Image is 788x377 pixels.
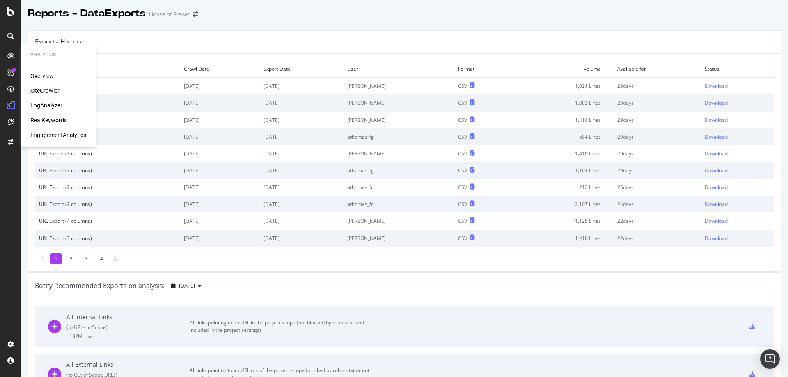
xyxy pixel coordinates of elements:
a: Download [705,167,770,174]
td: [DATE] [259,78,343,95]
div: csv-export [749,324,755,329]
div: Download [705,217,728,224]
div: Download [705,150,728,157]
td: 212 Lines [513,179,613,196]
td: 1,410 Lines [513,112,613,128]
td: [DATE] [180,112,259,128]
div: All Internal Links [66,313,190,321]
td: [DATE] [180,196,259,212]
li: 1 [50,253,62,264]
td: athomas_fg [343,162,454,179]
div: Botify Recommended Exports on analysis: [35,281,165,290]
div: Reports - DataExports [28,7,146,21]
div: Download [705,235,728,242]
td: Export Type [35,60,180,78]
td: athomas_fg [343,128,454,145]
td: Available for [613,60,701,78]
li: 4 [96,253,107,264]
div: Analytics [30,51,86,58]
div: Download [705,133,728,140]
td: 29 days [613,78,701,95]
div: All links pointing to an URL in the project scope (not blocked by robots.txt and included in the ... [190,319,374,334]
td: 29 days [613,112,701,128]
td: athomas_fg [343,179,454,196]
span: 2025 Sep. 28th [179,282,195,289]
div: Download [705,184,728,191]
td: 22 days [613,212,701,229]
div: URL Export (4 columns) [39,133,176,140]
div: Download [705,201,728,208]
div: CSV [458,235,467,242]
td: 29 days [613,128,701,145]
div: LogAnalyzer [30,101,62,110]
a: Download [705,201,770,208]
a: Download [705,117,770,123]
div: CSV [458,167,467,174]
td: [PERSON_NAME] [343,145,454,162]
div: Download [705,167,728,174]
td: [PERSON_NAME] [343,230,454,247]
div: URL Export (4 columns) [39,82,176,89]
div: URL Export (4 columns) [39,217,176,224]
td: [DATE] [180,128,259,145]
td: [PERSON_NAME] [343,212,454,229]
div: = 132M rows [66,333,190,340]
a: RealKeywords [30,116,67,124]
div: All External Links [66,361,190,369]
div: csv-export [749,371,755,377]
div: arrow-right-arrow-left [193,11,198,17]
td: [DATE] [259,94,343,111]
a: EngagementAnalytics [30,131,86,139]
td: 26 days [613,179,701,196]
a: Download [705,99,770,106]
td: [DATE] [180,230,259,247]
td: 584 Lines [513,128,613,145]
td: [DATE] [259,162,343,179]
td: Status [701,60,774,78]
td: athomas_fg [343,196,454,212]
div: CSV [458,82,467,89]
td: [DATE] [259,112,343,128]
td: Crawl Date [180,60,259,78]
div: Exports History [35,37,83,47]
div: Open Intercom Messenger [760,349,780,369]
div: URL Export (3 columns) [39,99,176,106]
td: 1,410 Lines [513,230,613,247]
td: 2,107 Lines [513,196,613,212]
td: [DATE] [259,196,343,212]
td: [DATE] [180,78,259,95]
td: 29 days [613,94,701,111]
a: Download [705,82,770,89]
div: URL Export (3 columns) [39,117,176,123]
div: URL Export (3 columns) [39,150,176,157]
a: Download [705,235,770,242]
td: Volume [513,60,613,78]
td: [PERSON_NAME] [343,78,454,95]
div: URL Export (3 columns) [39,235,176,242]
div: CSV [458,117,467,123]
button: [DATE] [168,279,205,292]
td: [DATE] [259,212,343,229]
div: House of Fraser [149,10,190,18]
div: CSV [458,133,467,140]
div: Overview [30,72,54,80]
li: 2 [66,253,77,264]
a: SiteCrawler [30,87,60,95]
td: [DATE] [259,179,343,196]
td: [DATE] [180,212,259,229]
td: 29 days [613,145,701,162]
td: [PERSON_NAME] [343,94,454,111]
div: Download [705,82,728,89]
div: CSV [458,184,467,191]
a: Download [705,184,770,191]
div: CSV [458,217,467,224]
div: CSV [458,201,467,208]
td: [DATE] [180,179,259,196]
td: 22 days [613,230,701,247]
li: 3 [81,253,92,264]
td: [DATE] [180,145,259,162]
div: URL Export (2 columns) [39,184,176,191]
